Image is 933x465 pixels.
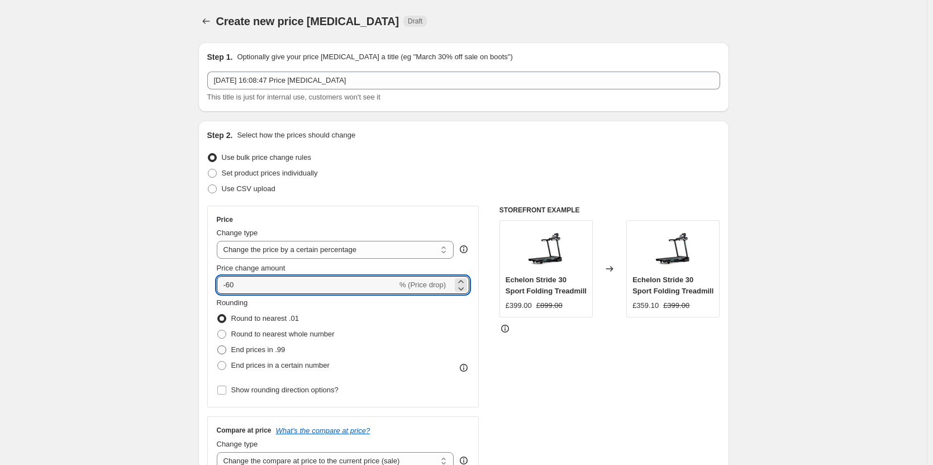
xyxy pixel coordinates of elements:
h6: STOREFRONT EXAMPLE [499,206,720,215]
div: help [458,244,469,255]
h3: Price [217,215,233,224]
span: Round to nearest whole number [231,330,335,338]
span: Round to nearest .01 [231,314,299,322]
span: Set product prices individually [222,169,318,177]
h2: Step 2. [207,130,233,141]
span: Change type [217,440,258,448]
h3: Compare at price [217,426,272,435]
span: Price change amount [217,264,285,272]
strike: £899.00 [536,300,563,311]
span: Use bulk price change rules [222,153,311,162]
strike: £399.00 [663,300,689,311]
p: Select how the prices should change [237,130,355,141]
span: % (Price drop) [399,281,446,289]
span: Change type [217,229,258,237]
p: Optionally give your price [MEDICAL_DATA] a title (eg "March 30% off sale on boots") [237,51,512,63]
input: 30% off holiday sale [207,72,720,89]
span: Draft [408,17,422,26]
span: Rounding [217,298,248,307]
div: £359.10 [632,300,659,311]
div: £399.00 [506,300,532,311]
input: -15 [217,276,397,294]
span: End prices in .99 [231,345,285,354]
span: Echelon Stride 30 Sport Folding Treadmill [632,276,713,295]
span: This title is just for internal use, customers won't see it [207,93,380,101]
button: Price change jobs [198,13,214,29]
img: echelon_stride_30_sport_folding_treadmill_echelonstride30sportnew2_80x.jpg [651,226,696,271]
span: Use CSV upload [222,184,275,193]
span: End prices in a certain number [231,361,330,369]
button: What's the compare at price? [276,426,370,435]
span: Echelon Stride 30 Sport Folding Treadmill [506,276,587,295]
img: echelon_stride_30_sport_folding_treadmill_echelonstride30sportnew2_80x.jpg [523,226,568,271]
span: Show rounding direction options? [231,386,339,394]
h2: Step 1. [207,51,233,63]
span: Create new price [MEDICAL_DATA] [216,15,399,27]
